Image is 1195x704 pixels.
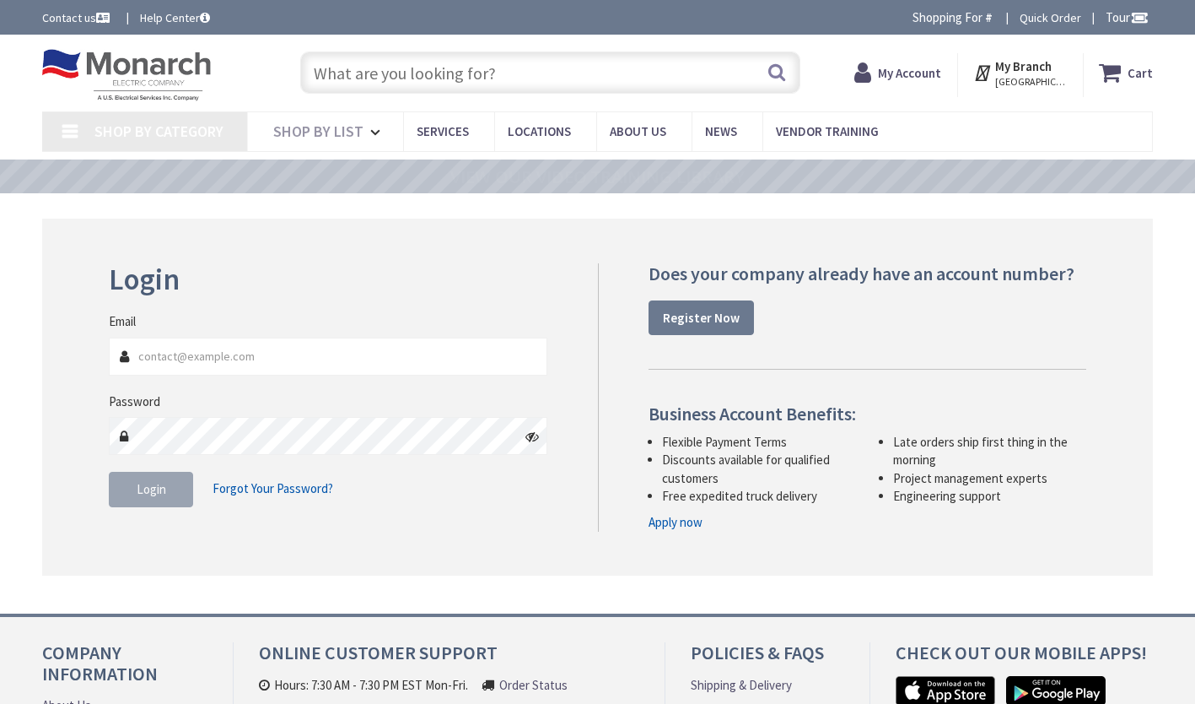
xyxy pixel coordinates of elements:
a: Contact us [42,9,113,26]
h4: Company Information [42,642,207,696]
h2: Login [109,263,547,296]
input: Email [109,338,547,376]
span: Shopping For [912,9,982,25]
span: Login [137,481,166,497]
h4: Business Account Benefits: [649,403,1086,424]
span: Vendor Training [776,123,879,139]
input: What are you looking for? [300,51,800,94]
li: Flexible Payment Terms [662,433,855,451]
li: Project management experts [893,469,1086,487]
strong: My Branch [995,58,1052,74]
li: Free expedited truck delivery [662,487,855,505]
a: Apply now [649,513,702,531]
label: Email [109,312,136,330]
i: Click here to show/hide password [525,430,539,443]
li: Late orders ship first thing in the morning [893,433,1086,469]
span: Shop By Category [94,122,223,141]
h4: Online Customer Support [259,642,639,675]
a: Cart [1099,57,1153,88]
strong: # [985,9,993,25]
li: Engineering support [893,487,1086,505]
span: Shop By List [273,122,363,141]
span: Services [417,123,469,139]
span: News [705,123,737,139]
a: Quick Order [1020,9,1081,26]
strong: My Account [878,65,941,81]
strong: Register Now [663,310,740,326]
span: Tour [1106,9,1149,25]
span: [GEOGRAPHIC_DATA], [GEOGRAPHIC_DATA] [995,75,1067,89]
a: Shipping & Delivery [691,676,792,694]
button: Login [109,472,193,507]
strong: Cart [1128,57,1153,88]
h4: Policies & FAQs [691,642,843,675]
a: Help Center [140,9,210,26]
span: Forgot Your Password? [213,480,333,496]
span: About Us [610,123,666,139]
label: Password [109,393,160,410]
a: My Account [854,57,941,88]
li: Hours: 7:30 AM - 7:30 PM EST Mon-Fri. [259,676,473,694]
li: Discounts available for qualified customers [662,451,855,487]
a: Forgot Your Password? [213,473,333,505]
h4: Does your company already have an account number? [649,263,1086,284]
a: VIEW OUR VIDEO TRAINING LIBRARY [450,168,745,187]
a: Register Now [649,301,754,336]
img: Monarch Electric Company [42,49,211,101]
span: Locations [508,123,571,139]
div: My Branch [GEOGRAPHIC_DATA], [GEOGRAPHIC_DATA] [973,57,1067,88]
a: Order Status [499,676,568,694]
h4: Check out Our Mobile Apps! [896,642,1165,675]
